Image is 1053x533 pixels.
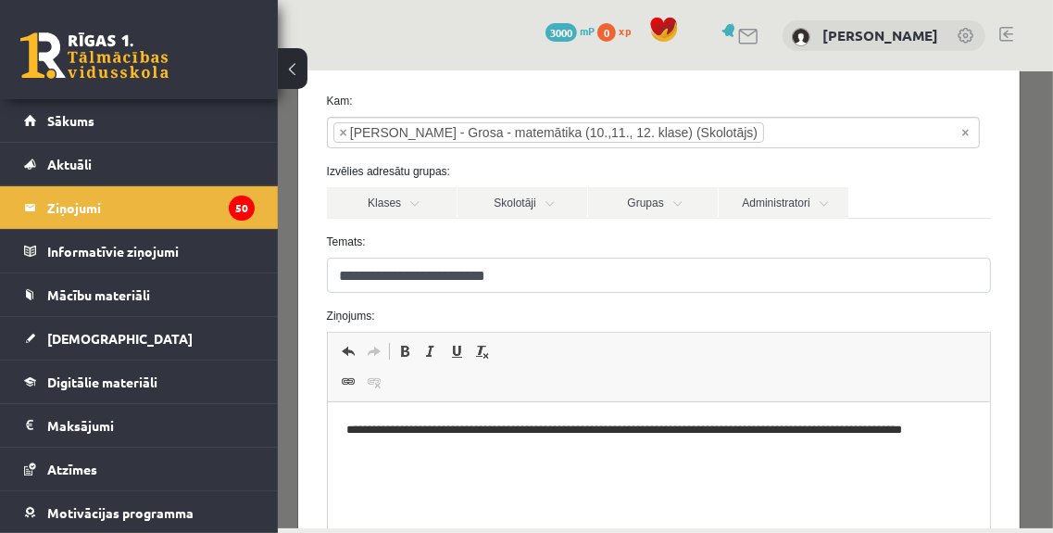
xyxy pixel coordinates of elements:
[47,112,94,129] span: Sākums
[192,268,218,292] a: Remove Format
[35,236,728,253] label: Ziņojums:
[35,92,728,108] label: Izvēlies adresātu grupas:
[597,23,616,42] span: 0
[24,361,255,403] a: Digitālie materiāli
[229,196,255,221] i: 50
[62,52,69,70] span: ×
[47,461,97,477] span: Atzīmes
[47,330,193,347] span: [DEMOGRAPHIC_DATA]
[545,23,595,38] a: 3000 mP
[140,268,166,292] a: Italic (Ctrl+I)
[24,230,255,273] a: Informatīvie ziņojumi
[166,268,192,292] a: Underline (Ctrl+U)
[20,32,169,79] a: Rīgas 1. Tālmācības vidusskola
[47,374,157,390] span: Digitālie materiāli
[47,404,255,447] legend: Maksājumi
[49,116,179,147] a: Klases
[57,298,83,323] a: Link (Ctrl+K)
[24,273,255,316] a: Mācību materiāli
[683,52,691,70] span: Noņemt visus vienumus
[24,143,255,185] a: Aktuāli
[441,116,570,147] a: Administratori
[50,331,713,516] iframe: Editor, wiswyg-editor-47024774976500-1757655736-167
[180,116,309,147] a: Skolotāji
[83,298,109,323] a: Unlink
[83,268,109,292] a: Redo (Ctrl+Y)
[24,317,255,360] a: [DEMOGRAPHIC_DATA]
[35,162,728,179] label: Temats:
[545,23,577,42] span: 3000
[792,28,810,46] img: Ārons Roderts
[24,99,255,142] a: Sākums
[47,156,92,172] span: Aktuāli
[47,286,150,303] span: Mācību materiāli
[597,23,640,38] a: 0 xp
[580,23,595,38] span: mP
[57,268,83,292] a: Undo (Ctrl+Z)
[47,230,255,273] legend: Informatīvie ziņojumi
[822,26,938,44] a: [PERSON_NAME]
[47,186,255,229] legend: Ziņojumi
[114,268,140,292] a: Bold (Ctrl+B)
[24,186,255,229] a: Ziņojumi50
[56,51,487,71] li: Laima Tukāne - Grosa - matemātika (10.,11., 12. klase) (Skolotājs)
[35,21,728,38] label: Kam:
[310,116,440,147] a: Grupas
[24,448,255,490] a: Atzīmes
[24,404,255,447] a: Maksājumi
[47,504,194,521] span: Motivācijas programma
[619,23,631,38] span: xp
